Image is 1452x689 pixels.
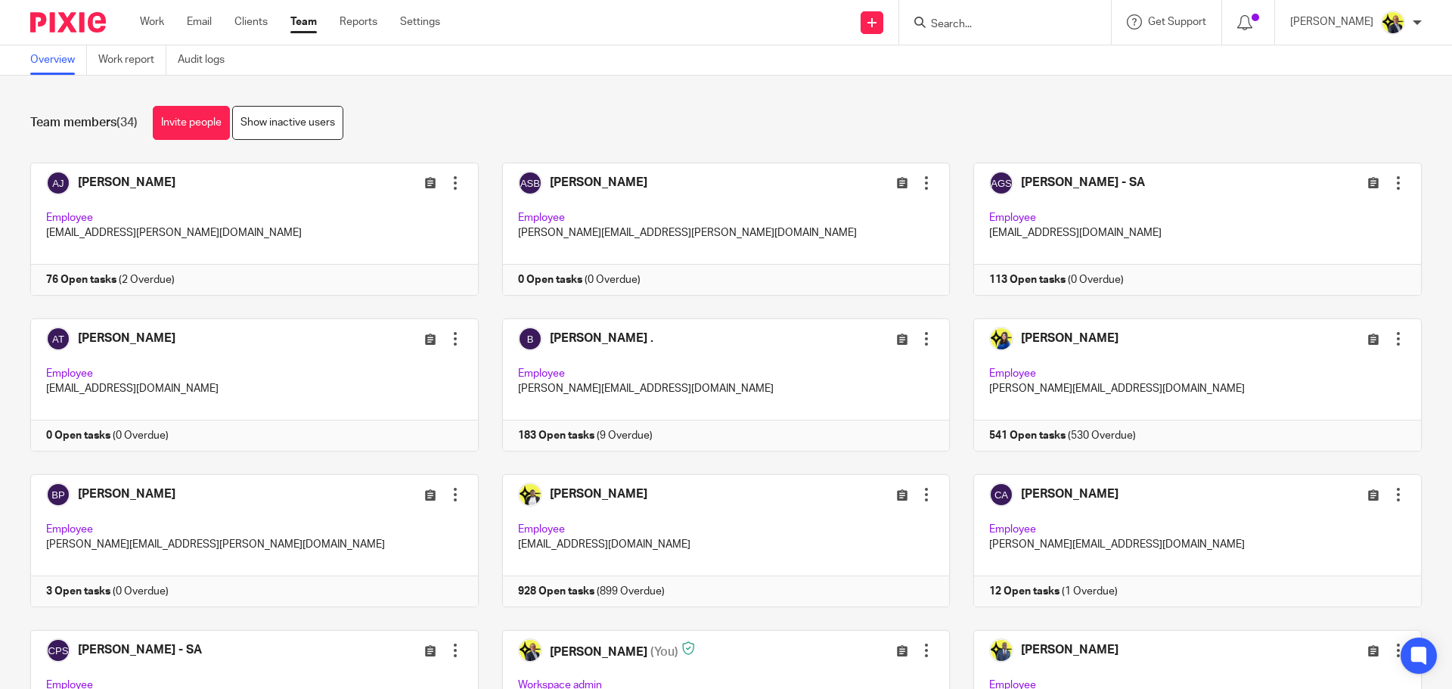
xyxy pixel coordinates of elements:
span: (34) [116,116,138,129]
a: Team [290,14,317,29]
img: Pixie [30,12,106,33]
p: [PERSON_NAME] [1290,14,1373,29]
a: Email [187,14,212,29]
a: Show inactive users [232,106,343,140]
h1: Team members [30,115,138,131]
img: Dan-Starbridge%20(1).jpg [1381,11,1405,35]
span: Get Support [1148,17,1206,27]
a: Work report [98,45,166,75]
a: Overview [30,45,87,75]
a: Reports [340,14,377,29]
a: Audit logs [178,45,236,75]
a: Work [140,14,164,29]
a: Invite people [153,106,230,140]
a: Clients [234,14,268,29]
a: Settings [400,14,440,29]
input: Search [929,18,1066,32]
